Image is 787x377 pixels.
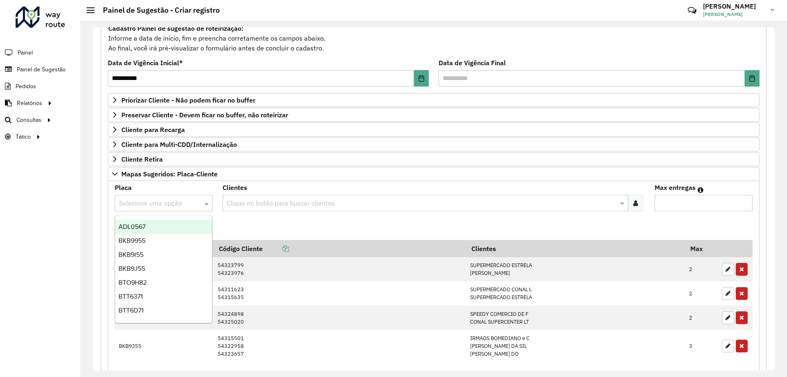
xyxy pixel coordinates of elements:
[121,156,163,162] span: Cliente Retira
[223,183,247,192] label: Clientes
[16,116,41,124] span: Consultas
[466,330,685,363] td: IRMAOS BOMEDIANO e C [PERSON_NAME] DA SIL [PERSON_NAME] DO
[118,293,143,300] span: BTT6371
[95,6,220,15] h2: Painel de Sugestão - Criar registro
[121,126,185,133] span: Cliente para Recarga
[118,223,146,230] span: ADL0567
[108,23,760,53] div: Informe a data de inicio, fim e preencha corretamente os campos abaixo. Ao final, você irá pré-vi...
[466,306,685,330] td: SPEEDY COMERCIO DE F CONAL SUPERCENTER LT
[121,97,255,103] span: Priorizar Cliente - Não podem ficar no buffer
[685,306,718,330] td: 2
[18,48,33,57] span: Painel
[108,58,183,68] label: Data de Vigência Inicial
[108,93,760,107] a: Priorizar Cliente - Não podem ficar no buffer
[214,281,466,306] td: 54311623 54315635
[439,58,506,68] label: Data de Vigência Final
[698,187,703,193] em: Máximo de clientes que serão colocados na mesma rota com os clientes informados
[466,281,685,306] td: SUPERMERCADO CONAL L SUPERMERCADO ESTRELA
[121,112,288,118] span: Preservar Cliente - Devem ficar no buffer, não roteirizar
[108,24,243,32] strong: Cadastro Painel de sugestão de roteirização:
[121,141,237,148] span: Cliente para Multi-CDD/Internalização
[16,82,36,91] span: Pedidos
[16,133,31,141] span: Tático
[414,70,429,87] button: Choose Date
[655,183,696,192] label: Max entregas
[214,257,466,281] td: 54323799 54323976
[214,306,466,330] td: 54324898 54325020
[703,2,764,10] h3: [PERSON_NAME]
[466,240,685,257] th: Clientes
[108,152,760,166] a: Cliente Retira
[214,330,466,363] td: 54315501 54322958 54323657
[466,257,685,281] td: SUPERMERCADO ESTRELA [PERSON_NAME]
[685,281,718,306] td: 2
[118,237,146,244] span: BKB9955
[685,257,718,281] td: 2
[17,99,42,107] span: Relatórios
[214,240,466,257] th: Código Cliente
[683,2,701,19] a: Contato Rápido
[115,183,132,192] label: Placa
[115,215,212,323] ng-dropdown-panel: Options list
[263,244,289,253] a: Copiar
[17,65,66,74] span: Painel de Sugestão
[108,123,760,137] a: Cliente para Recarga
[685,330,718,363] td: 3
[685,240,718,257] th: Max
[745,70,760,87] button: Choose Date
[108,108,760,122] a: Preservar Cliente - Devem ficar no buffer, não roteirizar
[118,307,143,314] span: BTT6D71
[121,171,218,177] span: Mapas Sugeridos: Placa-Cliente
[703,11,764,18] span: [PERSON_NAME]
[108,167,760,181] a: Mapas Sugeridos: Placa-Cliente
[118,279,147,286] span: BTO9H82
[118,265,145,272] span: BKB9J55
[108,137,760,151] a: Cliente para Multi-CDD/Internalização
[118,251,143,258] span: BKB9I55
[115,330,214,363] td: BKB9J55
